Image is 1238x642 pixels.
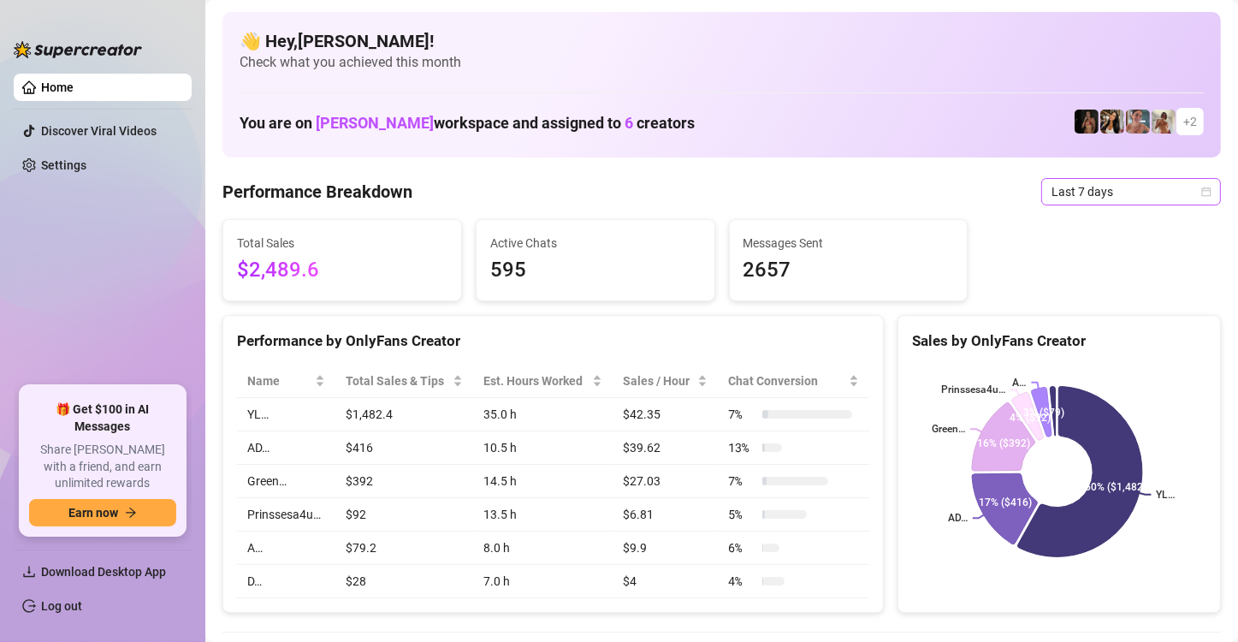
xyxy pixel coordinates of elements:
span: Name [247,372,311,390]
div: Performance by OnlyFans Creator [237,330,869,353]
h4: 👋 Hey, [PERSON_NAME] ! [240,29,1204,53]
td: $1,482.4 [335,398,474,431]
a: Settings [41,158,86,172]
span: 6 % [728,538,755,557]
span: 4 % [728,572,755,591]
span: [PERSON_NAME] [316,114,434,132]
th: Total Sales & Tips [335,365,474,398]
h4: Performance Breakdown [222,180,412,204]
span: arrow-right [125,507,137,519]
td: D… [237,565,335,598]
span: Active Chats [490,234,701,253]
th: Sales / Hour [613,365,718,398]
td: $9.9 [613,532,718,565]
text: YL… [1156,489,1175,501]
span: + 2 [1183,112,1197,131]
td: $42.35 [613,398,718,431]
th: Name [237,365,335,398]
span: Messages Sent [743,234,954,253]
td: 7.0 h [473,565,613,598]
td: $39.62 [613,431,718,465]
img: Green [1152,110,1176,134]
a: Discover Viral Videos [41,124,157,138]
td: Green… [237,465,335,498]
text: Green… [932,424,965,436]
button: Earn nowarrow-right [29,499,176,526]
td: 8.0 h [473,532,613,565]
td: $28 [335,565,474,598]
td: $416 [335,431,474,465]
td: $392 [335,465,474,498]
span: Earn now [68,506,118,520]
span: 2657 [743,254,954,287]
td: $92 [335,498,474,532]
span: Last 7 days [1051,179,1211,205]
img: YL [1126,110,1150,134]
h1: You are on workspace and assigned to creators [240,114,695,133]
span: 7 % [728,405,755,424]
td: 14.5 h [473,465,613,498]
span: 595 [490,254,701,287]
span: Sales / Hour [623,372,694,390]
span: Download Desktop App [41,565,166,579]
span: calendar [1201,187,1211,197]
span: Total Sales [237,234,447,253]
td: $27.03 [613,465,718,498]
text: AD… [948,513,968,525]
span: 6 [625,114,633,132]
a: Home [41,80,74,94]
td: 10.5 h [473,431,613,465]
text: A… [1012,377,1026,389]
td: YL… [237,398,335,431]
span: download [22,565,36,579]
img: D [1075,110,1099,134]
img: AD [1100,110,1124,134]
span: 5 % [728,505,755,524]
td: AD… [237,431,335,465]
span: 13 % [728,438,755,457]
td: A… [237,532,335,565]
td: 13.5 h [473,498,613,532]
td: Prinssesa4u… [237,498,335,532]
a: Log out [41,599,82,613]
span: Chat Conversion [728,372,844,390]
span: Share [PERSON_NAME] with a friend, and earn unlimited rewards [29,442,176,492]
text: Prinssesa4u… [941,384,1005,396]
span: 7 % [728,472,755,490]
div: Sales by OnlyFans Creator [912,330,1206,353]
span: 🎁 Get $100 in AI Messages [29,401,176,435]
td: 35.0 h [473,398,613,431]
td: $4 [613,565,718,598]
td: $6.81 [613,498,718,532]
span: $2,489.6 [237,254,447,287]
td: $79.2 [335,532,474,565]
span: Total Sales & Tips [346,372,450,390]
th: Chat Conversion [718,365,868,398]
span: Check what you achieved this month [240,53,1204,72]
div: Est. Hours Worked [483,372,589,390]
img: logo-BBDzfeDw.svg [14,41,142,58]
